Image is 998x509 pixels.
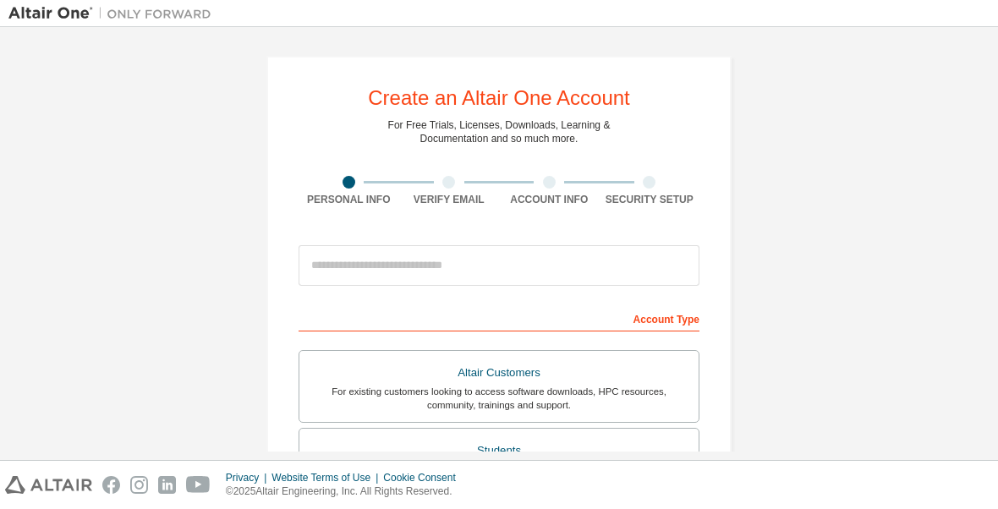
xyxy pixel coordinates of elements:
img: facebook.svg [102,476,120,494]
div: Altair Customers [310,361,688,385]
div: Verify Email [399,193,500,206]
div: For existing customers looking to access software downloads, HPC resources, community, trainings ... [310,385,688,412]
img: Altair One [8,5,220,22]
div: Website Terms of Use [271,471,383,484]
div: Students [310,439,688,462]
div: For Free Trials, Licenses, Downloads, Learning & Documentation and so much more. [388,118,611,145]
img: altair_logo.svg [5,476,92,494]
div: Privacy [226,471,271,484]
div: Account Info [499,193,600,206]
img: instagram.svg [130,476,148,494]
div: Create an Altair One Account [368,88,630,108]
div: Personal Info [299,193,399,206]
img: youtube.svg [186,476,211,494]
img: linkedin.svg [158,476,176,494]
div: Security Setup [600,193,700,206]
p: © 2025 Altair Engineering, Inc. All Rights Reserved. [226,484,466,499]
div: Cookie Consent [383,471,465,484]
div: Account Type [299,304,699,331]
